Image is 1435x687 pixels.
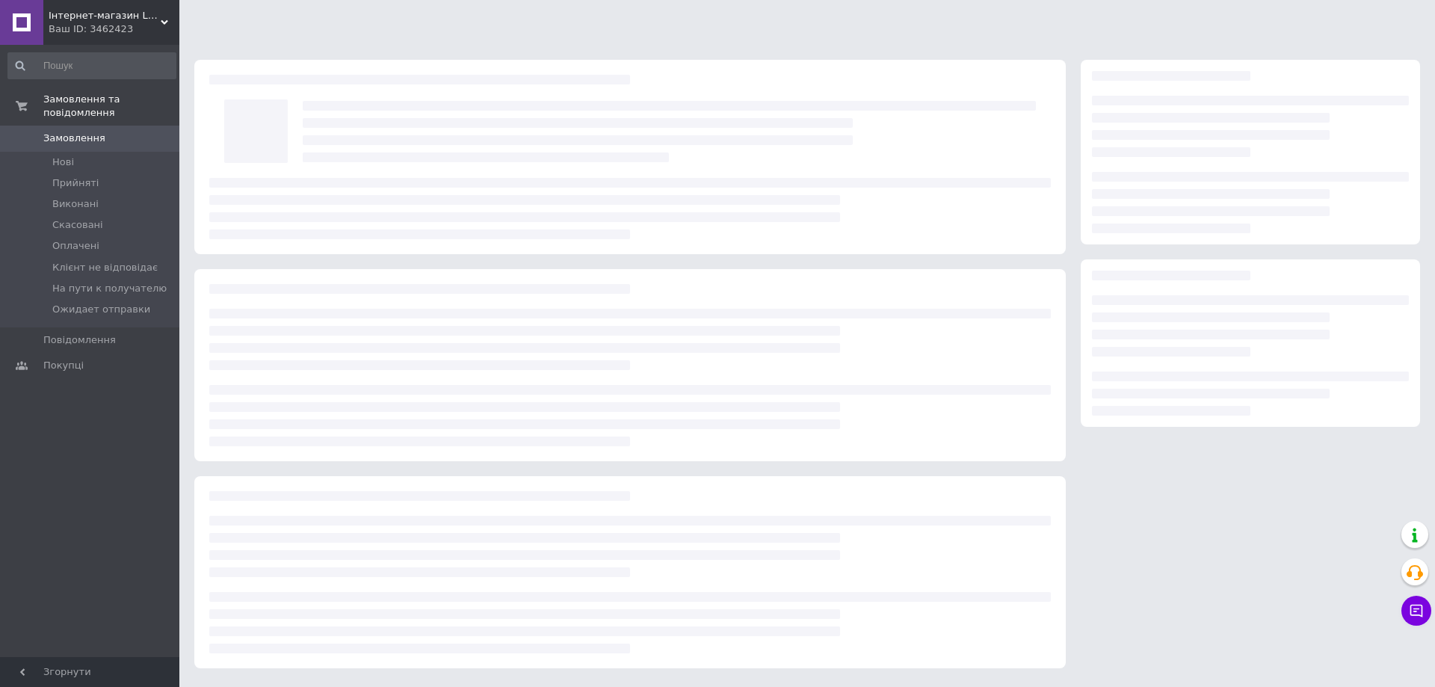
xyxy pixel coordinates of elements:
[52,303,150,316] span: Ожидает отправки
[1401,596,1431,626] button: Чат з покупцем
[49,9,161,22] span: Інтернет-магазин LED Ukraine
[52,218,103,232] span: Скасовані
[43,359,84,372] span: Покупці
[52,239,99,253] span: Оплачені
[52,176,99,190] span: Прийняті
[52,155,74,169] span: Нові
[43,132,105,145] span: Замовлення
[43,333,116,347] span: Повідомлення
[49,22,179,36] div: Ваш ID: 3462423
[7,52,176,79] input: Пошук
[52,282,167,295] span: На пути к получателю
[43,93,179,120] span: Замовлення та повідомлення
[52,197,99,211] span: Виконані
[52,261,158,274] span: Клієнт не відповідає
